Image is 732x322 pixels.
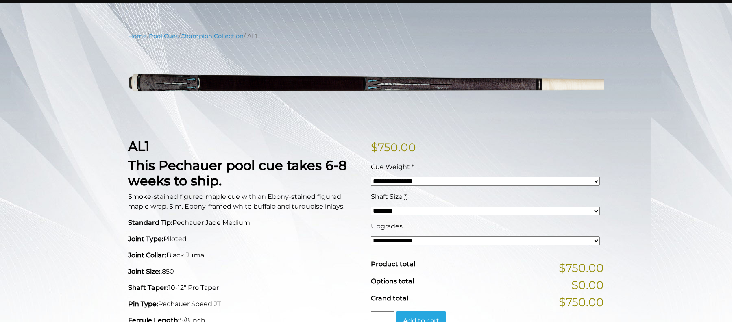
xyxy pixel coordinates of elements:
strong: Joint Collar: [128,251,166,259]
abbr: required [412,163,414,171]
strong: This Pechauer pool cue takes 6-8 weeks to ship. [128,157,347,189]
span: Options total [371,277,414,285]
p: Piloted [128,234,361,244]
p: Pechauer Jade Medium [128,218,361,228]
a: Pool Cues [149,33,179,40]
span: Smoke-stained figured maple cue with an Ebony-stained figured maple wrap. Sim. Ebony-framed white... [128,193,344,210]
bdi: 750.00 [371,140,416,154]
abbr: required [404,193,407,200]
strong: Joint Size: [128,268,161,275]
span: $0.00 [571,276,604,294]
span: Cue Weight [371,163,410,171]
span: Grand total [371,294,408,302]
a: Home [128,33,147,40]
p: Pechauer Speed JT [128,299,361,309]
strong: Pin Type: [128,300,158,308]
p: .850 [128,267,361,276]
span: $750.00 [559,294,604,311]
img: AL1-UPDATED.png [128,47,604,126]
strong: Joint Type: [128,235,163,243]
a: Champion Collection [181,33,244,40]
span: Upgrades [371,222,403,230]
nav: Breadcrumb [128,32,604,41]
span: Shaft Size [371,193,403,200]
strong: Shaft Taper: [128,284,168,292]
span: Product total [371,260,415,268]
span: $750.00 [559,259,604,276]
span: $ [371,140,378,154]
p: Black Juma [128,250,361,260]
p: 10-12" Pro Taper [128,283,361,293]
strong: AL1 [128,138,150,154]
strong: Standard Tip: [128,219,172,226]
